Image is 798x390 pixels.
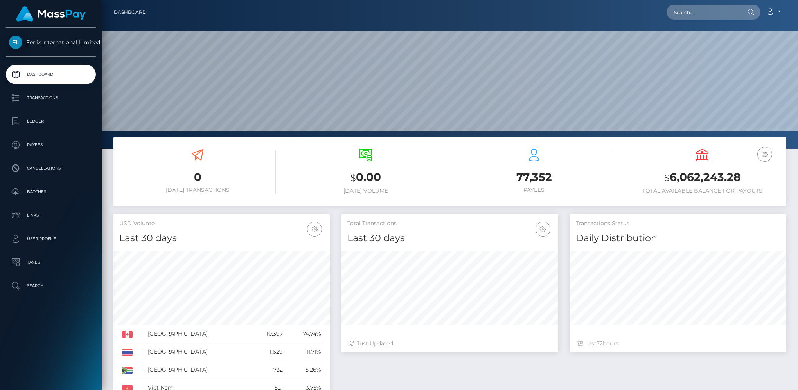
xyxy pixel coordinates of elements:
a: Search [6,276,96,296]
h5: Total Transactions [347,220,552,227]
img: ZA.png [122,367,133,374]
small: $ [350,172,356,183]
a: Dashboard [6,65,96,84]
div: Last hours [578,339,778,348]
td: [GEOGRAPHIC_DATA] [145,343,250,361]
td: 5.26% [286,361,324,379]
a: Taxes [6,253,96,272]
img: MassPay Logo [16,6,86,22]
p: Payees [9,139,93,151]
span: 72 [597,340,603,347]
h6: Payees [456,187,612,193]
h4: Last 30 days [347,231,552,245]
span: Fenix International Limited [6,39,96,46]
p: Transactions [9,92,93,104]
h3: 6,062,243.28 [624,170,780,186]
img: TH.png [122,349,133,356]
a: Ledger [6,112,96,131]
a: Transactions [6,88,96,108]
a: User Profile [6,229,96,249]
p: Taxes [9,256,93,268]
h3: 0 [119,170,276,185]
a: Payees [6,135,96,155]
p: Search [9,280,93,292]
p: Ledger [9,116,93,127]
td: 732 [250,361,286,379]
td: 1,629 [250,343,286,361]
td: 10,397 [250,325,286,343]
img: CA.png [122,331,133,338]
h3: 77,352 [456,170,612,185]
div: Just Updated [349,339,550,348]
a: Cancellations [6,159,96,178]
a: Links [6,206,96,225]
a: Batches [6,182,96,202]
h6: Total Available Balance for Payouts [624,188,780,194]
td: [GEOGRAPHIC_DATA] [145,325,250,343]
p: Batches [9,186,93,198]
td: 74.74% [286,325,324,343]
input: Search... [667,5,740,20]
td: [GEOGRAPHIC_DATA] [145,361,250,379]
h3: 0.00 [288,170,444,186]
td: 11.71% [286,343,324,361]
p: Cancellations [9,162,93,174]
p: User Profile [9,233,93,245]
img: Fenix International Limited [9,36,22,49]
small: $ [664,172,670,183]
p: Links [9,209,93,221]
a: Dashboard [114,4,146,20]
h5: USD Volume [119,220,324,227]
h5: Transactions Status [576,220,780,227]
h4: Last 30 days [119,231,324,245]
h6: [DATE] Transactions [119,187,276,193]
h4: Daily Distribution [576,231,780,245]
p: Dashboard [9,69,93,80]
h6: [DATE] Volume [288,188,444,194]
